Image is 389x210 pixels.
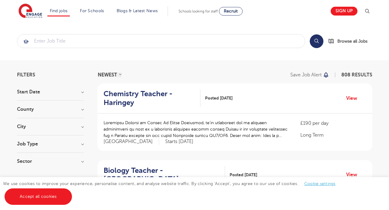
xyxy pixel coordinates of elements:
[104,120,288,139] p: Loremipsu Dolorsi am Consec Ad Elitse Doeiusmod, te’in utlaboreet dol ma aliquaen adminimveni qu ...
[17,72,35,77] span: Filters
[104,166,225,184] a: Biology Teacher - [GEOGRAPHIC_DATA]
[346,94,362,102] a: View
[331,7,357,16] a: Sign up
[230,172,257,178] span: Posted [DATE]
[300,120,366,127] p: £190 per day
[17,89,84,94] h3: Start Date
[290,72,322,77] p: Save job alert
[300,131,366,139] p: Long Term
[224,9,238,13] span: Recruit
[117,9,158,13] a: Blogs & Latest News
[205,95,233,101] span: Posted [DATE]
[17,124,84,129] h3: City
[17,142,84,146] h3: Job Type
[341,72,372,78] span: 808 RESULTS
[19,4,42,19] img: Engage Education
[304,181,336,186] a: Cookie settings
[104,166,220,184] h2: Biology Teacher - [GEOGRAPHIC_DATA]
[17,159,84,164] h3: Sector
[104,89,200,107] a: Chemistry Teacher - Haringey
[104,138,159,145] span: [GEOGRAPHIC_DATA]
[165,138,193,145] p: Starts [DATE]
[104,89,196,107] h2: Chemistry Teacher - Haringey
[179,9,218,13] span: Schools looking for staff
[337,38,367,45] span: Browse all Jobs
[346,171,362,179] a: View
[310,34,323,48] button: Search
[17,107,84,112] h3: County
[3,181,342,199] span: We use cookies to improve your experience, personalise content, and analyse website traffic. By c...
[80,9,104,13] a: For Schools
[50,9,68,13] a: Find jobs
[290,72,329,77] button: Save job alert
[219,7,243,16] a: Recruit
[328,38,372,45] a: Browse all Jobs
[5,188,72,205] a: Accept all cookies
[17,34,305,48] input: Submit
